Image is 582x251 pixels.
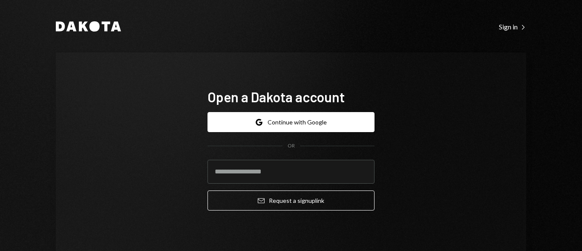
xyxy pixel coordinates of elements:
[207,112,375,132] button: Continue with Google
[207,88,375,105] h1: Open a Dakota account
[499,22,526,31] a: Sign in
[288,142,295,150] div: OR
[499,23,526,31] div: Sign in
[207,190,375,211] button: Request a signuplink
